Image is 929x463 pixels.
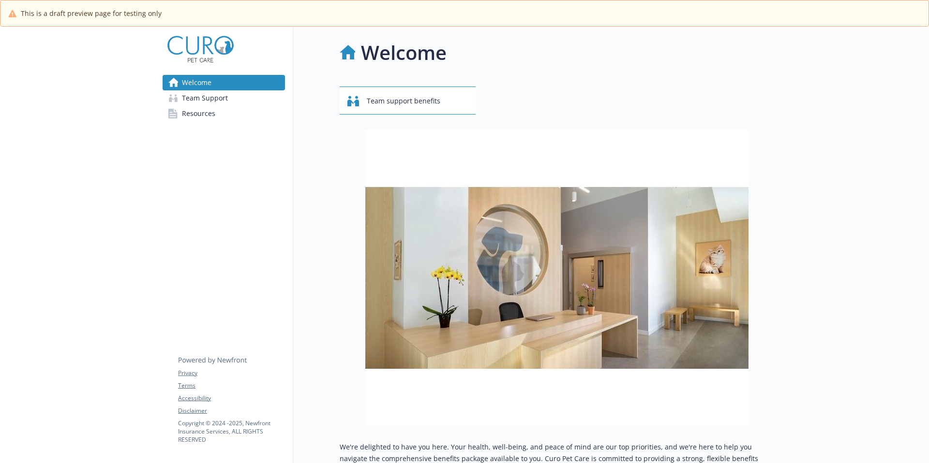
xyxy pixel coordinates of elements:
[178,406,285,415] a: Disclaimer
[163,90,285,106] a: Team Support
[182,75,211,90] span: Welcome
[182,106,215,121] span: Resources
[367,92,440,110] span: Team support benefits
[178,419,285,444] p: Copyright © 2024 - 2025 , Newfront Insurance Services, ALL RIGHTS RESERVED
[163,106,285,121] a: Resources
[340,87,476,115] button: Team support benefits
[178,394,285,403] a: Accessibility
[178,381,285,390] a: Terms
[182,90,228,106] span: Team Support
[365,130,749,426] img: overview page banner
[21,8,162,18] span: This is a draft preview page for testing only
[163,75,285,90] a: Welcome
[361,38,447,67] h1: Welcome
[178,369,285,377] a: Privacy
